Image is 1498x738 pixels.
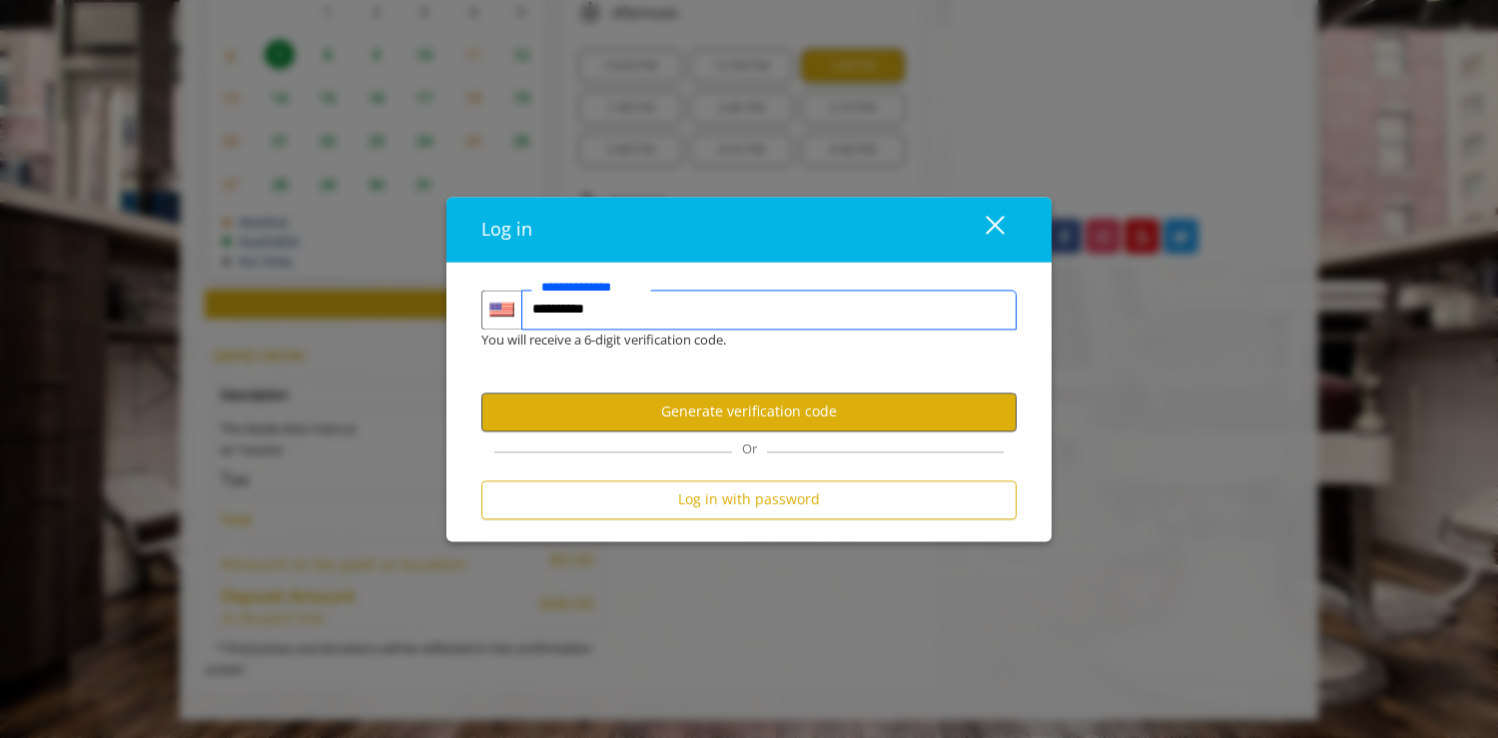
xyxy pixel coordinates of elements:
span: Or [732,439,767,457]
div: close dialog [963,215,1003,245]
button: Log in with password [481,480,1017,519]
div: Country [481,290,521,330]
div: You will receive a 6-digit verification code. [466,330,1002,351]
span: Log in [481,217,532,241]
button: close dialog [949,209,1017,250]
button: Generate verification code [481,392,1017,431]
